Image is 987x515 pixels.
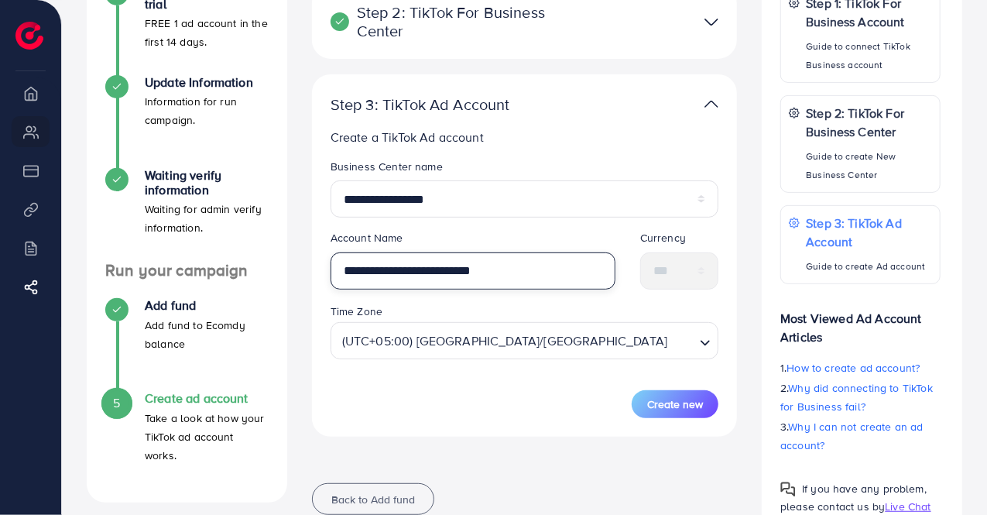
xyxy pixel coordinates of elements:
[780,379,941,416] p: 2.
[312,483,434,515] button: Back to Add fund
[806,257,932,276] p: Guide to create Ad account
[331,322,719,359] div: Search for option
[704,93,718,115] img: TikTok partner
[704,11,718,33] img: TikTok partner
[780,481,927,514] span: If you have any problem, please contact us by
[780,419,924,453] span: Why I can not create an ad account?
[331,230,615,252] legend: Account Name
[145,92,269,129] p: Information for run campaign.
[145,391,269,406] h4: Create ad account
[647,397,703,412] span: Create new
[331,492,415,507] span: Back to Add fund
[145,168,269,197] h4: Waiting verify information
[806,37,932,74] p: Guide to connect TikTok Business account
[15,22,43,50] img: logo
[87,168,287,261] li: Waiting verify information
[331,128,719,146] p: Create a TikTok Ad account
[672,327,694,355] input: Search for option
[145,316,269,353] p: Add fund to Ecomdy balance
[331,95,581,114] p: Step 3: TikTok Ad Account
[780,482,796,497] img: Popup guide
[145,75,269,90] h4: Update Information
[87,261,287,280] h4: Run your campaign
[787,360,920,376] span: How to create ad account?
[780,297,941,346] p: Most Viewed Ad Account Articles
[331,304,382,319] label: Time Zone
[87,298,287,391] li: Add fund
[145,200,269,237] p: Waiting for admin verify information.
[806,147,932,184] p: Guide to create New Business Center
[640,230,718,252] legend: Currency
[87,75,287,168] li: Update Information
[145,298,269,313] h4: Add fund
[885,499,930,514] span: Live Chat
[331,159,719,180] legend: Business Center name
[87,391,287,484] li: Create ad account
[632,390,718,418] button: Create new
[113,394,120,412] span: 5
[806,104,932,141] p: Step 2: TikTok For Business Center
[339,328,671,355] span: (UTC+05:00) [GEOGRAPHIC_DATA]/[GEOGRAPHIC_DATA]
[145,14,269,51] p: FREE 1 ad account in the first 14 days.
[806,214,932,251] p: Step 3: TikTok Ad Account
[921,445,975,503] iframe: Chat
[780,417,941,455] p: 3.
[780,359,941,377] p: 1.
[331,3,581,40] p: Step 2: TikTok For Business Center
[780,380,933,414] span: Why did connecting to TikTok for Business fail?
[145,409,269,465] p: Take a look at how your TikTok ad account works.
